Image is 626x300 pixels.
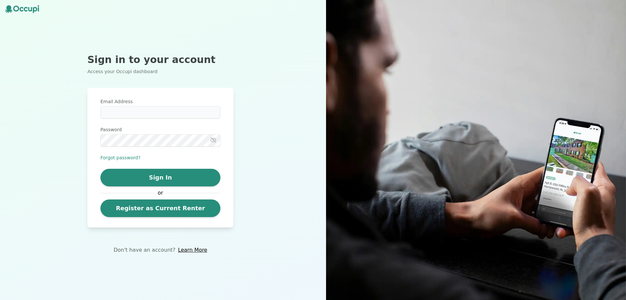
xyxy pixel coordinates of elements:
button: Sign In [100,169,220,186]
span: or [155,189,166,197]
button: Forgot password? [100,154,141,161]
p: Access your Occupi dashboard [87,68,233,75]
h2: Sign in to your account [87,54,233,66]
label: Email Address [100,98,220,105]
label: Password [100,126,220,133]
a: Learn More [178,246,207,254]
a: Register as Current Renter [100,199,220,217]
p: Don't have an account? [113,246,175,254]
